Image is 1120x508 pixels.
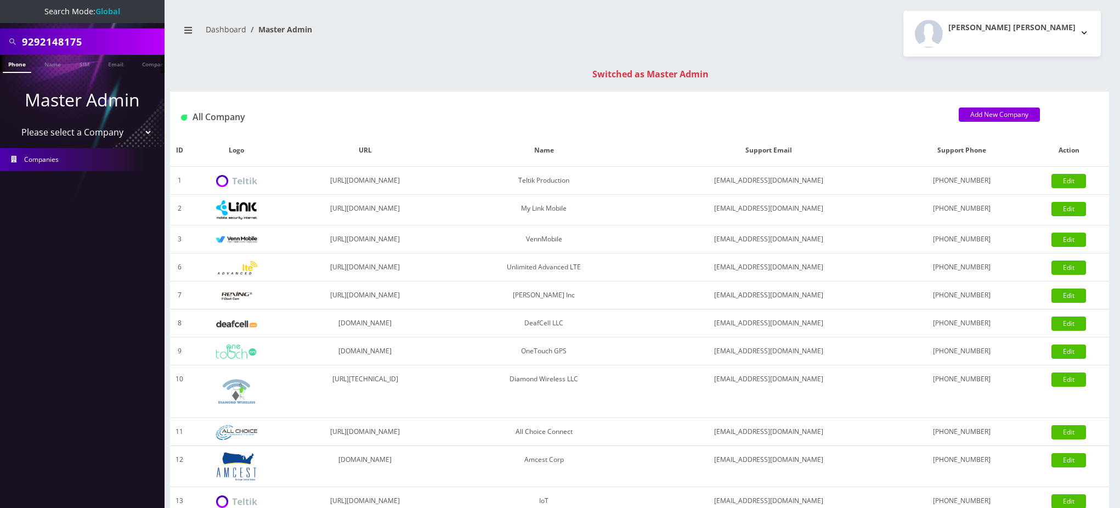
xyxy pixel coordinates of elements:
td: [PHONE_NUMBER] [895,337,1029,365]
td: 3 [170,225,189,253]
a: Edit [1051,372,1086,387]
input: Search All Companies [22,31,162,52]
td: [PHONE_NUMBER] [895,446,1029,487]
td: [URL][DOMAIN_NAME] [284,167,446,195]
h1: All Company [181,112,942,122]
a: Dashboard [206,24,246,35]
td: [DOMAIN_NAME] [284,337,446,365]
td: [EMAIL_ADDRESS][DOMAIN_NAME] [642,418,895,446]
td: [URL][DOMAIN_NAME] [284,418,446,446]
td: [DOMAIN_NAME] [284,309,446,337]
td: [PERSON_NAME] Inc [446,281,642,309]
td: [EMAIL_ADDRESS][DOMAIN_NAME] [642,365,895,418]
a: Edit [1051,174,1086,188]
td: [URL][DOMAIN_NAME] [284,225,446,253]
th: URL [284,134,446,167]
a: Edit [1051,202,1086,216]
td: [PHONE_NUMBER] [895,281,1029,309]
strong: Global [95,6,120,16]
img: All Choice Connect [216,425,257,440]
img: Unlimited Advanced LTE [216,261,257,275]
td: [PHONE_NUMBER] [895,365,1029,418]
td: [EMAIL_ADDRESS][DOMAIN_NAME] [642,167,895,195]
a: Email [103,55,129,72]
td: [PHONE_NUMBER] [895,167,1029,195]
button: [PERSON_NAME] [PERSON_NAME] [903,11,1101,57]
a: Company [137,55,173,72]
div: Switched as Master Admin [181,67,1120,81]
td: My Link Mobile [446,195,642,225]
td: 7 [170,281,189,309]
img: Teltik Production [216,175,257,188]
img: VennMobile [216,236,257,244]
td: [EMAIL_ADDRESS][DOMAIN_NAME] [642,253,895,281]
td: [EMAIL_ADDRESS][DOMAIN_NAME] [642,446,895,487]
td: [EMAIL_ADDRESS][DOMAIN_NAME] [642,281,895,309]
td: [URL][TECHNICAL_ID] [284,365,446,418]
span: Search Mode: [44,6,120,16]
a: Edit [1051,425,1086,439]
span: Companies [24,155,59,164]
a: Add New Company [959,108,1040,122]
a: Edit [1051,317,1086,331]
img: Rexing Inc [216,291,257,301]
td: [URL][DOMAIN_NAME] [284,195,446,225]
a: Edit [1051,233,1086,247]
td: Teltik Production [446,167,642,195]
img: Amcest Corp [216,451,257,481]
img: IoT [216,495,257,508]
a: Edit [1051,453,1086,467]
td: 8 [170,309,189,337]
td: [EMAIL_ADDRESS][DOMAIN_NAME] [642,337,895,365]
td: [URL][DOMAIN_NAME] [284,253,446,281]
td: 10 [170,365,189,418]
td: 12 [170,446,189,487]
img: OneTouch GPS [216,345,257,359]
th: Action [1029,134,1109,167]
td: Diamond Wireless LLC [446,365,642,418]
a: Name [39,55,66,72]
a: Edit [1051,261,1086,275]
th: Support Phone [895,134,1029,167]
th: Support Email [642,134,895,167]
th: ID [170,134,189,167]
td: [PHONE_NUMBER] [895,195,1029,225]
td: 6 [170,253,189,281]
td: All Choice Connect [446,418,642,446]
th: Name [446,134,642,167]
td: 1 [170,167,189,195]
img: My Link Mobile [216,200,257,219]
img: DeafCell LLC [216,320,257,328]
td: 11 [170,418,189,446]
td: [PHONE_NUMBER] [895,253,1029,281]
th: Logo [189,134,284,167]
a: Edit [1051,289,1086,303]
td: VennMobile [446,225,642,253]
li: Master Admin [246,24,312,35]
a: Edit [1051,345,1086,359]
td: [EMAIL_ADDRESS][DOMAIN_NAME] [642,309,895,337]
td: 2 [170,195,189,225]
td: [EMAIL_ADDRESS][DOMAIN_NAME] [642,195,895,225]
h2: [PERSON_NAME] [PERSON_NAME] [948,23,1076,32]
nav: breadcrumb [178,18,631,49]
img: All Company [181,115,187,121]
td: [DOMAIN_NAME] [284,446,446,487]
td: [PHONE_NUMBER] [895,418,1029,446]
td: Unlimited Advanced LTE [446,253,642,281]
td: 9 [170,337,189,365]
td: [PHONE_NUMBER] [895,225,1029,253]
a: SIM [74,55,95,72]
img: Diamond Wireless LLC [216,371,257,412]
td: [URL][DOMAIN_NAME] [284,281,446,309]
td: OneTouch GPS [446,337,642,365]
td: [EMAIL_ADDRESS][DOMAIN_NAME] [642,225,895,253]
td: Amcest Corp [446,446,642,487]
td: DeafCell LLC [446,309,642,337]
td: [PHONE_NUMBER] [895,309,1029,337]
a: Phone [3,55,31,73]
